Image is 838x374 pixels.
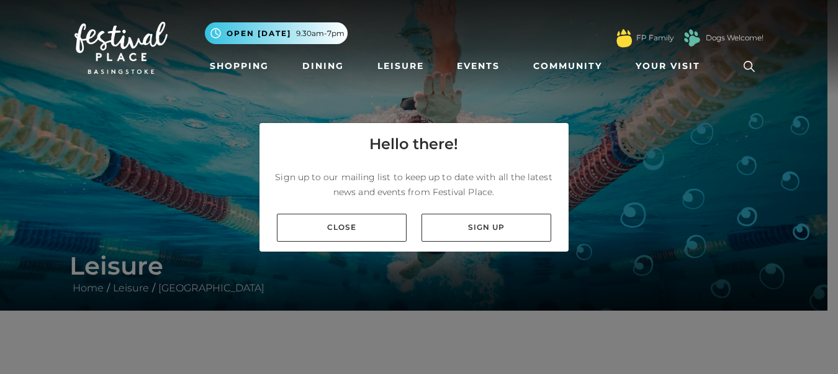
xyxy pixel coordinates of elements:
p: Sign up to our mailing list to keep up to date with all the latest news and events from Festival ... [269,170,559,199]
span: 9.30am-7pm [296,28,345,39]
span: Your Visit [636,60,700,73]
a: Leisure [372,55,429,78]
a: Sign up [421,214,551,242]
a: Your Visit [631,55,711,78]
img: Festival Place Logo [74,22,168,74]
button: Open [DATE] 9.30am-7pm [205,22,348,44]
a: Community [528,55,607,78]
a: FP Family [636,32,674,43]
a: Close [277,214,407,242]
h4: Hello there! [369,133,458,155]
a: Dogs Welcome! [706,32,764,43]
a: Dining [297,55,349,78]
a: Events [452,55,505,78]
a: Shopping [205,55,274,78]
span: Open [DATE] [227,28,291,39]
